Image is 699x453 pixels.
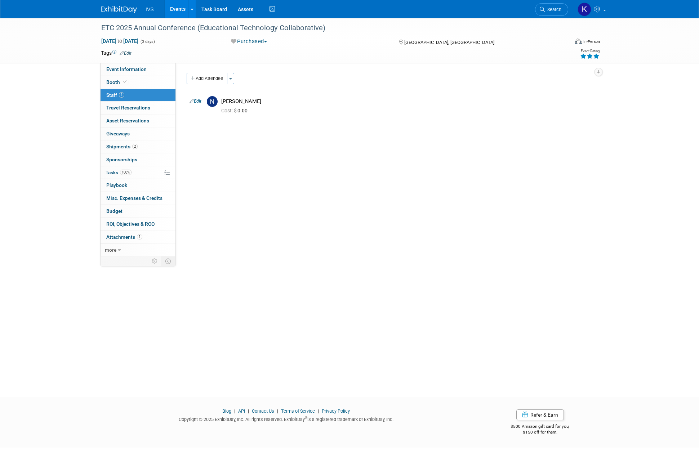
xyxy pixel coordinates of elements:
span: Booth [106,79,128,85]
a: Terms of Service [281,408,315,414]
span: | [275,408,280,414]
span: Event Information [106,66,147,72]
div: In-Person [583,39,600,44]
span: Shipments [106,144,138,149]
a: Booth [101,76,175,89]
img: ExhibitDay [101,6,137,13]
span: Cost: $ [221,108,237,113]
span: Giveaways [106,131,130,136]
span: Attachments [106,234,142,240]
img: Karl Fauerbach [578,3,591,16]
a: Budget [101,205,175,217]
div: [PERSON_NAME] [221,98,590,105]
span: Staff [106,92,124,98]
span: | [232,408,237,414]
span: Sponsorships [106,157,137,162]
a: Refer & Earn [516,409,564,420]
span: (3 days) [140,39,155,44]
span: 1 [119,92,124,98]
span: 1 [137,234,142,239]
i: Booth reservation complete [123,80,127,84]
a: Travel Reservations [101,102,175,114]
a: Shipments2 [101,140,175,153]
span: Budget [106,208,123,214]
a: Sponsorships [101,153,175,166]
a: Blog [222,408,231,414]
span: ROI, Objectives & ROO [106,221,155,227]
img: N.jpg [207,96,218,107]
td: Personalize Event Tab Strip [148,256,161,266]
a: Staff1 [101,89,175,102]
span: | [246,408,251,414]
span: [GEOGRAPHIC_DATA], [GEOGRAPHIC_DATA] [404,40,494,45]
span: more [105,247,116,253]
span: Playbook [106,182,127,188]
a: Search [535,3,568,16]
span: 2 [132,144,138,149]
span: | [316,408,321,414]
a: Playbook [101,179,175,192]
span: Asset Reservations [106,118,149,124]
a: Edit [120,51,132,56]
span: Search [545,7,561,12]
div: Copyright © 2025 ExhibitDay, Inc. All rights reserved. ExhibitDay is a registered trademark of Ex... [101,414,471,423]
div: Event Format [526,37,600,48]
div: ETC 2025 Annual Conference (Educational Technology Collaborative) [99,22,557,35]
div: $500 Amazon gift card for you, [482,419,598,435]
a: more [101,244,175,256]
span: Tasks [106,170,132,175]
a: ROI, Objectives & ROO [101,218,175,230]
span: Misc. Expenses & Credits [106,195,162,201]
button: Add Attendee [187,73,227,84]
span: [DATE] [DATE] [101,38,139,44]
a: API [238,408,245,414]
a: Edit [190,99,201,104]
a: Asset Reservations [101,115,175,127]
span: to [116,38,123,44]
div: $150 off for them. [482,429,598,435]
span: Travel Reservations [106,105,150,111]
a: Attachments1 [101,231,175,243]
td: Toggle Event Tabs [161,256,176,266]
td: Tags [101,49,132,57]
span: 100% [120,170,132,175]
a: Tasks100% [101,166,175,179]
a: Contact Us [252,408,274,414]
div: Event Rating [580,49,600,53]
span: 0.00 [221,108,250,113]
img: Format-Inperson.png [575,39,582,44]
span: IVS [146,6,154,12]
button: Purchased [228,38,270,45]
a: Giveaways [101,127,175,140]
a: Misc. Expenses & Credits [101,192,175,205]
a: Event Information [101,63,175,76]
sup: ® [305,416,307,420]
a: Privacy Policy [322,408,350,414]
